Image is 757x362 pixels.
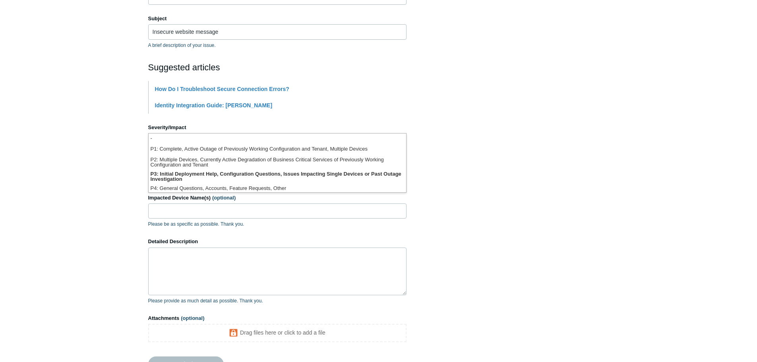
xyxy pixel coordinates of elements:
span: (optional) [212,195,236,201]
a: How Do I Troubleshoot Secure Connection Errors? [155,86,289,92]
label: Attachments [148,314,407,322]
label: Detailed Description [148,238,407,246]
label: Subject [148,15,407,23]
li: - [149,134,406,144]
li: P2: Multiple Devices, Currently Active Degradation of Business Critical Services of Previously Wo... [149,155,406,169]
p: Please be as specific as possible. Thank you. [148,221,407,228]
li: P4: General Questions, Accounts, Feature Requests, Other [149,184,406,194]
li: P3: Initial Deployment Help, Configuration Questions, Issues Impacting Single Devices or Past Out... [149,169,406,184]
p: A brief description of your issue. [148,42,407,49]
p: Please provide as much detail as possible. Thank you. [148,297,407,304]
label: Severity/Impact [148,124,407,132]
label: Impacted Device Name(s) [148,194,407,202]
li: P1: Complete, Active Outage of Previously Working Configuration and Tenant, Multiple Devices [149,144,406,155]
h2: Suggested articles [148,61,407,74]
span: (optional) [181,315,204,321]
a: Identity Integration Guide: [PERSON_NAME] [155,102,273,108]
